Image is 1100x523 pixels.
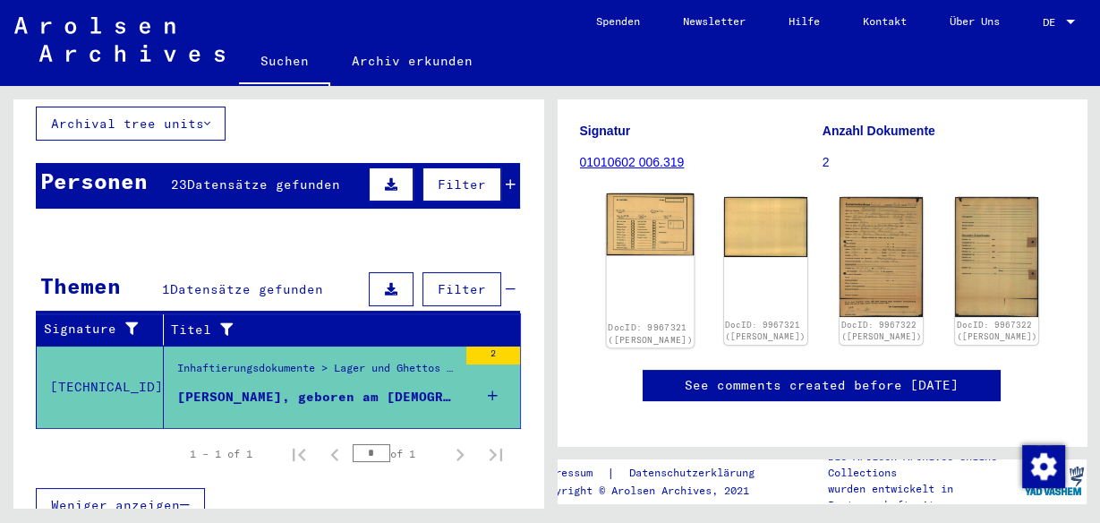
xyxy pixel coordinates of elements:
a: Suchen [239,39,330,86]
div: Signature [44,320,149,339]
img: Zustimmung ändern [1022,445,1065,488]
img: 002.jpg [955,197,1038,317]
button: Filter [422,272,501,306]
button: Last page [478,436,514,472]
button: Filter [422,167,501,201]
p: Copyright © Arolsen Archives, 2021 [536,483,776,499]
a: Archiv erkunden [330,39,494,82]
span: DE [1043,16,1062,29]
a: Impressum [536,464,607,483]
a: DocID: 9967321 ([PERSON_NAME]) [725,320,806,342]
img: 001.jpg [606,193,694,256]
b: Anzahl Dokumente [823,124,935,138]
div: Zustimmung ändern [1021,444,1064,487]
b: Signatur [580,124,631,138]
a: 01010602 006.319 [580,155,685,169]
img: yv_logo.png [1020,459,1087,503]
div: Signature [44,315,167,344]
img: 001.jpg [840,197,923,317]
div: Titel [171,315,503,344]
img: Arolsen_neg.svg [14,17,225,62]
p: Die Arolsen Archives Online-Collections [828,449,1020,481]
p: 2 [823,153,1064,172]
div: [PERSON_NAME], geboren am [DEMOGRAPHIC_DATA] [177,388,457,407]
a: See comments created before [DATE] [685,376,959,395]
button: Previous page [317,436,353,472]
span: Filter [438,281,486,297]
p: wurden entwickelt in Partnerschaft mit [828,481,1020,513]
div: Personen [40,165,148,197]
button: Next page [442,436,478,472]
a: Datenschutzerklärung [615,464,776,483]
span: Filter [438,176,486,193]
button: First page [281,436,317,472]
div: | [536,464,776,483]
a: DocID: 9967322 ([PERSON_NAME]) [957,320,1037,342]
span: 23 [171,176,187,193]
div: Titel [171,321,485,339]
button: Weniger anzeigen [36,488,205,522]
div: Inhaftierungsdokumente > Lager und Ghettos > Konzentrationslager [GEOGRAPHIC_DATA] > Individuelle... [177,360,457,385]
a: DocID: 9967322 ([PERSON_NAME]) [840,320,921,342]
button: Archival tree units [36,107,226,141]
img: 002.jpg [724,197,807,257]
span: Datensätze gefunden [187,176,340,193]
a: DocID: 9967321 ([PERSON_NAME]) [608,322,693,346]
span: Weniger anzeigen [51,497,180,513]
